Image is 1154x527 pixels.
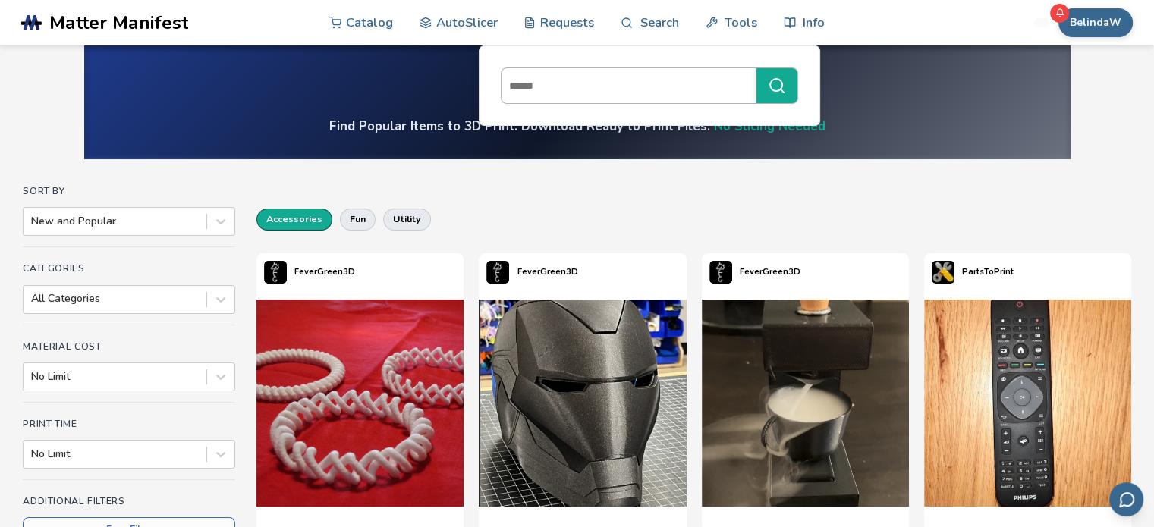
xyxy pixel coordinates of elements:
[709,261,732,284] img: FeverGreen3D's profile
[23,419,235,429] h4: Print Time
[23,496,235,507] h4: Additional Filters
[49,12,188,33] span: Matter Manifest
[256,253,363,291] a: FeverGreen3D's profileFeverGreen3D
[517,264,577,280] p: FeverGreen3D
[31,448,34,460] input: No Limit
[714,118,825,135] a: No Slicing Needed
[932,261,954,284] img: PartsToPrint's profile
[479,253,585,291] a: FeverGreen3D's profileFeverGreen3D
[1058,8,1133,37] button: BelindaW
[383,209,431,230] button: utility
[256,209,332,230] button: accessories
[962,264,1014,280] p: PartsToPrint
[702,253,808,291] a: FeverGreen3D's profileFeverGreen3D
[264,261,287,284] img: FeverGreen3D's profile
[31,215,34,227] input: New and Popular
[329,118,825,135] h4: Find Popular Items to 3D Print. Download Ready to Print Files.
[340,209,376,230] button: fun
[23,186,235,196] h4: Sort By
[31,371,34,383] input: No Limit
[294,264,355,280] p: FeverGreen3D
[31,293,34,305] input: All Categories
[23,263,235,274] h4: Categories
[924,253,1021,291] a: PartsToPrint's profilePartsToPrint
[486,261,509,284] img: FeverGreen3D's profile
[23,341,235,352] h4: Material Cost
[740,264,800,280] p: FeverGreen3D
[1109,482,1143,516] button: Send feedback via email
